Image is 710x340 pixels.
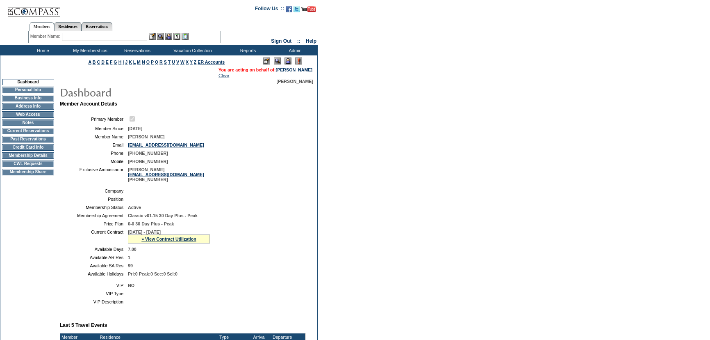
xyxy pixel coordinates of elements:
[286,8,292,13] a: Become our fan on Facebook
[89,60,91,64] a: A
[180,60,184,64] a: W
[294,6,300,12] img: Follow us on Twitter
[2,152,54,159] td: Membership Details
[142,60,145,64] a: N
[66,45,113,55] td: My Memberships
[165,33,172,40] img: Impersonate
[198,60,225,64] a: ER Accounts
[294,8,300,13] a: Follow us on Twitter
[137,60,141,64] a: M
[63,255,125,260] td: Available AR Res:
[128,247,137,252] span: 7.00
[63,115,125,123] td: Primary Member:
[223,45,271,55] td: Reports
[2,169,54,175] td: Membership Share
[63,151,125,156] td: Phone:
[60,322,107,328] b: Last 5 Travel Events
[218,67,312,72] span: You are acting on behalf of:
[277,79,313,84] span: [PERSON_NAME]
[128,213,198,218] span: Classic v01.15 30 Day Plus - Peak
[2,103,54,110] td: Address Info
[118,60,122,64] a: H
[190,60,193,64] a: Y
[2,79,54,85] td: Dashboard
[2,161,54,167] td: CWL Requests
[133,60,136,64] a: L
[63,134,125,139] td: Member Name:
[128,172,204,177] a: [EMAIL_ADDRESS][DOMAIN_NAME]
[168,60,171,64] a: T
[54,22,82,31] a: Residences
[2,119,54,126] td: Notes
[157,33,164,40] img: View
[63,213,125,218] td: Membership Agreement:
[123,60,124,64] a: I
[63,159,125,164] td: Mobile:
[18,45,66,55] td: Home
[97,60,100,64] a: C
[125,60,127,64] a: J
[30,33,62,40] div: Member Name:
[128,263,133,268] span: 99
[149,33,156,40] img: b_edit.gif
[2,95,54,101] td: Business Info
[128,167,204,182] span: [PERSON_NAME] [PHONE_NUMBER]
[63,197,125,202] td: Position:
[301,6,316,12] img: Subscribe to our YouTube Channel
[2,136,54,142] td: Past Reservations
[30,22,55,31] a: Members
[63,230,125,244] td: Current Contract:
[63,188,125,193] td: Company:
[128,134,164,139] span: [PERSON_NAME]
[128,271,177,276] span: Pri:0 Peak:0 Sec:0 Sel:0
[128,255,130,260] span: 1
[128,126,142,131] span: [DATE]
[274,57,281,64] img: View Mode
[160,45,223,55] td: Vacation Collection
[128,159,168,164] span: [PHONE_NUMBER]
[106,60,109,64] a: E
[297,38,300,44] span: ::
[63,291,125,296] td: VIP Type:
[82,22,112,31] a: Reservations
[218,73,229,78] a: Clear
[284,57,291,64] img: Impersonate
[63,283,125,288] td: VIP:
[63,126,125,131] td: Member Since:
[128,142,204,147] a: [EMAIL_ADDRESS][DOMAIN_NAME]
[63,221,125,226] td: Price Plan:
[63,247,125,252] td: Available Days:
[2,144,54,151] td: Credit Card Info
[286,6,292,12] img: Become our fan on Facebook
[2,128,54,134] td: Current Reservations
[172,60,175,64] a: U
[182,33,189,40] img: b_calculator.gif
[173,33,180,40] img: Reservations
[128,221,174,226] span: 0-0 30 Day Plus - Peak
[63,299,125,304] td: VIP Description:
[113,45,160,55] td: Reservations
[128,205,141,210] span: Active
[101,60,105,64] a: D
[128,151,168,156] span: [PHONE_NUMBER]
[110,60,113,64] a: F
[146,60,150,64] a: O
[271,38,291,44] a: Sign Out
[306,38,316,44] a: Help
[63,167,125,182] td: Exclusive Ambassador:
[176,60,179,64] a: V
[295,57,302,64] img: Log Concern/Member Elevation
[63,142,125,147] td: Email:
[129,60,132,64] a: K
[63,205,125,210] td: Membership Status:
[60,101,117,107] b: Member Account Details
[2,87,54,93] td: Personal Info
[63,263,125,268] td: Available SA Res:
[164,60,167,64] a: S
[186,60,189,64] a: X
[141,237,196,241] a: » View Contract Utilization
[194,60,197,64] a: Z
[159,60,163,64] a: R
[271,45,318,55] td: Admin
[151,60,154,64] a: P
